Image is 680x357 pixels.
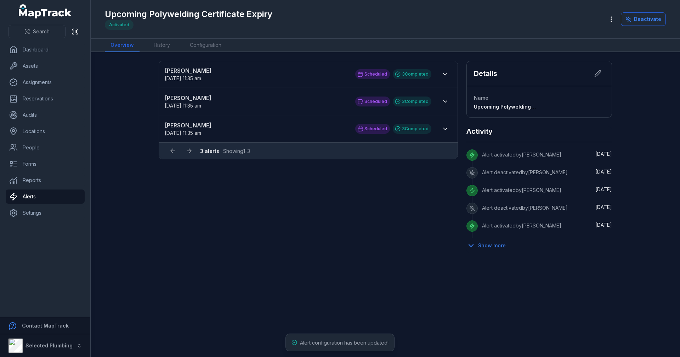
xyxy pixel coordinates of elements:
time: 8/18/2025, 2:40:41 PM [595,186,612,192]
div: Scheduled [355,69,390,79]
button: Show more [466,238,510,253]
h2: Activity [466,126,493,136]
span: Alert activated by [PERSON_NAME] [482,152,561,158]
a: [PERSON_NAME][DATE] 11:35 am [165,66,348,82]
span: Search [33,28,50,35]
span: [DATE] 11:35 am [165,103,201,109]
a: Dashboard [6,43,85,57]
time: 8/21/2025, 8:19:22 AM [595,151,612,157]
div: Scheduled [355,97,390,106]
div: Scheduled [355,124,390,134]
a: Forms [6,157,85,171]
a: Configuration [184,39,227,52]
span: [DATE] [595,169,612,175]
a: Locations [6,124,85,138]
span: [DATE] [595,151,612,157]
span: Alert deactivated by [PERSON_NAME] [482,205,568,211]
span: [DATE] [595,204,612,210]
a: MapTrack [19,4,72,18]
span: Alert activated by [PERSON_NAME] [482,187,561,193]
div: Activated [105,20,134,30]
strong: Contact MapTrack [22,323,69,329]
h2: Details [474,68,497,78]
time: 8/18/2025, 1:20:10 PM [595,222,612,228]
span: · Showing 1 - 3 [200,148,250,154]
time: 8/25/2025, 11:35:00 AM [165,103,201,109]
a: Alerts [6,190,85,204]
h1: Upcoming Polywelding Certificate Expiry [105,9,272,20]
div: 3 Completed [393,69,431,79]
span: [DATE] [595,186,612,192]
a: Settings [6,206,85,220]
a: Assets [6,59,85,73]
strong: 3 alerts [200,148,219,154]
a: [PERSON_NAME][DATE] 11:35 am [165,121,348,137]
strong: [PERSON_NAME] [165,121,348,130]
strong: [PERSON_NAME] [165,66,348,75]
button: Search [8,25,66,38]
div: 3 Completed [393,97,431,106]
time: 8/18/2025, 2:32:50 PM [595,204,612,210]
span: Alert configuration has been updated! [300,340,389,346]
a: History [148,39,176,52]
a: Assignments [6,75,85,89]
span: Name [474,95,488,101]
a: Audits [6,108,85,122]
a: Overview [105,39,140,52]
span: Alert activated by [PERSON_NAME] [482,223,561,229]
time: 8/21/2025, 8:19:13 AM [595,169,612,175]
span: [DATE] [595,222,612,228]
time: 8/25/2025, 11:35:00 AM [165,75,201,81]
a: Reports [6,173,85,187]
time: 8/25/2025, 11:35:00 AM [165,130,201,136]
a: [PERSON_NAME][DATE] 11:35 am [165,94,348,109]
span: [DATE] 11:35 am [165,130,201,136]
span: [DATE] 11:35 am [165,75,201,81]
span: Alert deactivated by [PERSON_NAME] [482,169,568,175]
span: Upcoming Polywelding Certificate Expiry [474,104,576,110]
div: 3 Completed [393,124,431,134]
strong: [PERSON_NAME] [165,94,348,102]
strong: Selected Plumbing [25,342,73,348]
a: Reservations [6,92,85,106]
a: People [6,141,85,155]
button: Deactivate [621,12,666,26]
